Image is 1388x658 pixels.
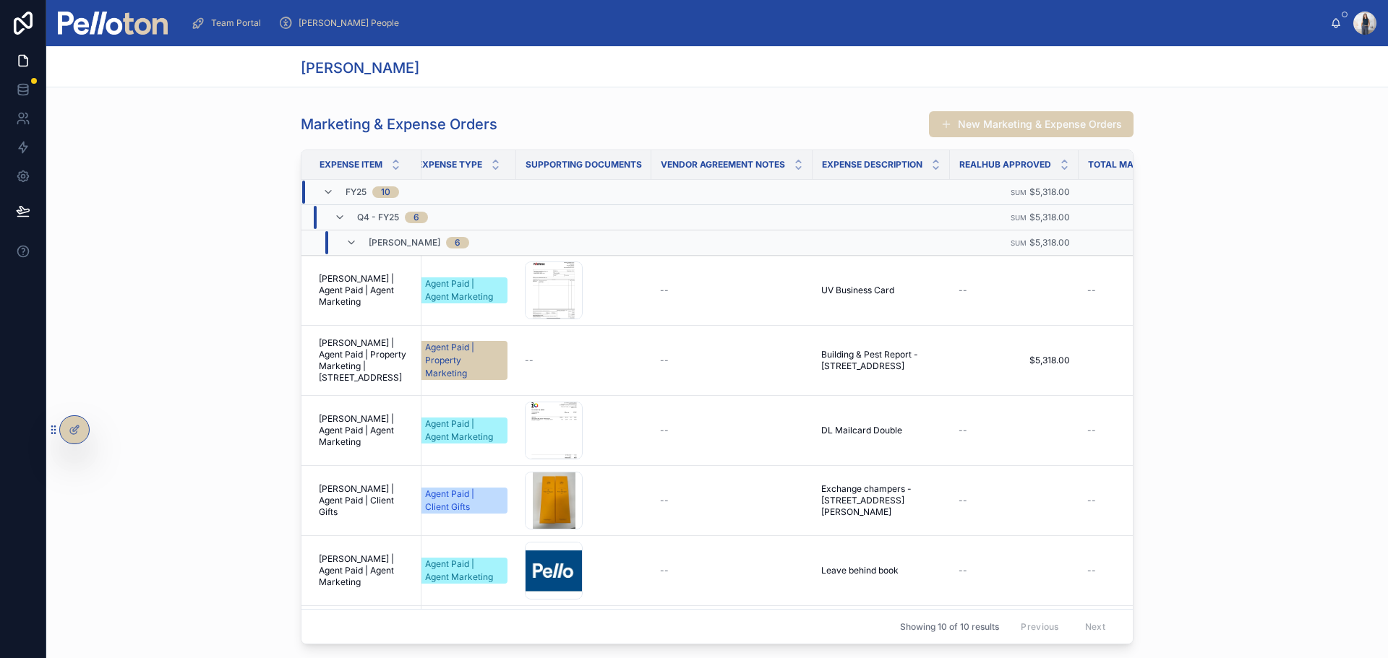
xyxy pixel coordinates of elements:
span: Leave behind book [821,565,899,576]
span: -- [660,285,669,296]
a: UV Business Card [821,285,941,296]
span: -- [1087,285,1096,296]
a: [PERSON_NAME] | Agent Paid | Agent Marketing [319,273,413,308]
a: -- [660,285,804,296]
a: Leave behind book [821,565,941,576]
a: Team Portal [187,10,271,36]
a: -- [1087,285,1229,296]
small: Sum [1011,239,1027,247]
span: -- [660,565,669,576]
a: -- [1087,565,1229,576]
div: scrollable content [179,7,1330,39]
span: -- [959,495,967,506]
a: Agent Paid | Property Marketing [416,341,507,380]
a: -- [525,355,643,366]
a: -- [1087,495,1229,506]
span: $5,318.00 [1029,212,1070,222]
a: Agent Paid | Agent Marketing [416,417,507,443]
span: -- [959,285,967,296]
h1: [PERSON_NAME] [301,58,419,78]
span: Team Portal [211,17,261,29]
span: $5,318.00 [1029,237,1070,248]
span: Supporting Documents [526,159,642,170]
a: [PERSON_NAME] People [274,10,409,36]
a: -- [660,425,804,436]
span: -- [660,355,669,366]
span: DL Mailcard Double [821,425,902,436]
a: -- [959,495,1070,506]
a: Agent Paid | Client Gifts [416,488,507,514]
a: -- [959,565,1070,576]
span: -- [959,425,967,436]
span: RealHub Approved [959,159,1051,170]
span: Expense Type [417,159,482,170]
a: -- [660,565,804,576]
a: Building & Pest Report - [STREET_ADDRESS] [821,349,941,372]
a: Agent Paid | Agent Marketing [416,277,507,303]
small: Sum [1011,189,1027,196]
div: 6 [455,237,460,248]
small: Sum [1011,214,1027,222]
a: -- [660,495,804,506]
span: $5,318.00 [1029,186,1070,197]
span: -- [660,495,669,506]
span: Showing 10 of 10 results [900,621,999,633]
span: FY25 [346,186,367,198]
a: -- [959,285,1070,296]
img: App logo [58,12,168,35]
span: Expense Item [320,159,382,170]
span: [PERSON_NAME] People [299,17,399,29]
a: -- [959,425,1070,436]
a: [PERSON_NAME] | Agent Paid | Agent Marketing [319,553,413,588]
div: Agent Paid | Agent Marketing [425,558,499,584]
div: Agent Paid | Property Marketing [425,341,499,380]
div: Agent Paid | Agent Marketing [425,417,499,443]
span: Expense Description [822,159,922,170]
a: Exchange champers - [STREET_ADDRESS][PERSON_NAME] [821,483,941,518]
div: Agent Paid | Client Gifts [425,488,499,514]
div: 6 [414,212,419,223]
button: New Marketing & Expense Orders [929,111,1134,137]
h1: Marketing & Expense Orders [301,114,497,134]
span: Q4 - FY25 [357,212,399,223]
a: Agent Paid | Agent Marketing [416,558,507,584]
span: [PERSON_NAME] [369,237,440,248]
span: Total Marketing Budget [1088,159,1210,170]
div: Agent Paid | Agent Marketing [425,277,499,303]
span: -- [1087,495,1096,506]
span: -- [525,355,534,366]
span: -- [1087,425,1096,436]
span: -- [959,565,967,576]
a: [PERSON_NAME] | Agent Paid | Property Marketing | [STREET_ADDRESS] [319,337,413,384]
span: -- [1087,565,1096,576]
a: DL Mailcard Double [821,425,941,436]
a: [PERSON_NAME] | Agent Paid | Agent Marketing [319,413,413,448]
a: -- [660,355,804,366]
span: Vendor Agreement Notes [661,159,785,170]
a: [PERSON_NAME] | Agent Paid | Client Gifts [319,483,413,518]
span: -- [660,425,669,436]
span: UV Business Card [821,285,894,296]
div: 10 [381,186,390,198]
a: -- [1087,425,1229,436]
a: $5,318.00 [959,355,1070,366]
a: $4,938.00 [1087,355,1229,366]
